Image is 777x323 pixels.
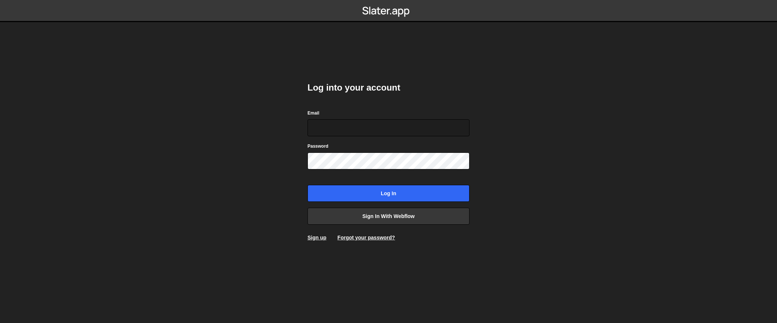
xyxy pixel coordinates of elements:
input: Log in [307,185,470,202]
a: Sign up [307,235,326,241]
h2: Log into your account [307,82,470,94]
label: Password [307,143,328,150]
a: Sign in with Webflow [307,208,470,225]
a: Forgot your password? [337,235,395,241]
label: Email [307,109,319,117]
